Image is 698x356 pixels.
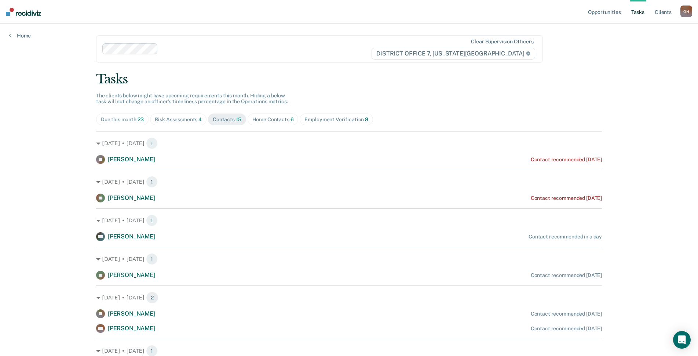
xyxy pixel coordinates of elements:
[372,48,535,60] span: DISTRICT OFFICE 7, [US_STATE][GEOGRAPHIC_DATA]
[290,116,294,122] span: 6
[673,331,691,349] div: Open Intercom Messenger
[531,326,602,332] div: Contact recommended [DATE]
[146,215,158,226] span: 1
[198,116,202,122] span: 4
[146,292,158,303] span: 2
[213,116,241,123] div: Contacts
[108,325,155,332] span: [PERSON_NAME]
[146,176,158,188] span: 1
[96,72,602,87] div: Tasks
[96,292,602,303] div: [DATE] • [DATE] 2
[96,253,602,265] div: [DATE] • [DATE] 1
[9,32,31,39] a: Home
[236,116,241,122] span: 15
[108,272,155,278] span: [PERSON_NAME]
[304,116,368,123] div: Employment Verification
[138,116,144,122] span: 23
[252,116,294,123] div: Home Contacts
[531,272,602,278] div: Contact recommended [DATE]
[96,137,602,149] div: [DATE] • [DATE] 1
[531,157,602,163] div: Contact recommended [DATE]
[146,253,158,265] span: 1
[108,310,155,317] span: [PERSON_NAME]
[529,234,602,240] div: Contact recommended in a day
[108,156,155,163] span: [PERSON_NAME]
[155,116,202,123] div: Risk Assessments
[108,233,155,240] span: [PERSON_NAME]
[531,195,602,201] div: Contact recommended [DATE]
[146,137,158,149] span: 1
[365,116,368,122] span: 8
[96,93,288,105] span: The clients below might have upcoming requirements this month. Hiding a below task will not chang...
[108,194,155,201] span: [PERSON_NAME]
[680,6,692,17] button: OH
[96,176,602,188] div: [DATE] • [DATE] 1
[96,215,602,226] div: [DATE] • [DATE] 1
[680,6,692,17] div: O H
[6,8,41,16] img: Recidiviz
[471,39,533,45] div: Clear supervision officers
[531,311,602,317] div: Contact recommended [DATE]
[101,116,144,123] div: Due this month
